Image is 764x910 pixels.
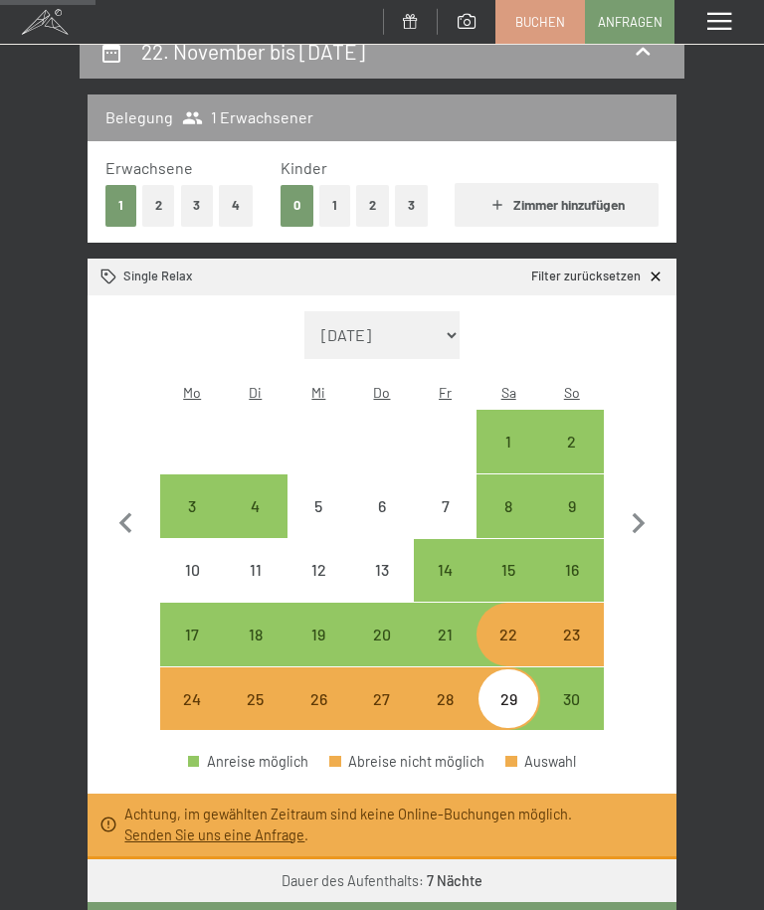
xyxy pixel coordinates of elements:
div: Anreise möglich [414,667,477,731]
div: Tue Nov 18 2025 [224,603,287,666]
div: Anreise nicht möglich [287,474,351,538]
div: Tue Nov 04 2025 [224,474,287,538]
div: Wed Nov 05 2025 [287,474,351,538]
div: 12 [289,562,349,622]
div: 11 [226,562,286,622]
div: Single Relax [100,268,192,285]
div: Anreise nicht möglich [160,667,224,731]
div: Anreise möglich [414,603,477,666]
div: 7 [416,498,476,558]
div: 14 [416,562,476,622]
div: Anreise möglich [477,539,540,603]
div: Dauer des Aufenthalts: [282,871,482,891]
div: 20 [352,627,412,686]
div: Sat Nov 08 2025 [477,474,540,538]
div: Anreise nicht möglich [160,539,224,603]
div: Anreise möglich [160,474,224,538]
button: 0 [281,185,313,226]
div: Sun Nov 02 2025 [540,410,604,473]
a: Buchen [496,1,584,43]
abbr: Samstag [501,384,516,401]
div: 15 [478,562,538,622]
div: Anreise möglich [224,603,287,666]
div: Mon Nov 03 2025 [160,474,224,538]
div: Anreise möglich [477,410,540,473]
div: Anreise möglich [477,603,540,666]
div: Anreise nicht möglich [350,474,414,538]
div: Anreise nicht möglich [350,539,414,603]
div: Fri Nov 14 2025 [414,539,477,603]
div: Anreise nicht möglich [287,667,351,731]
div: 9 [542,498,602,558]
div: 24 [162,691,222,751]
div: Anreise möglich [414,539,477,603]
div: Auswahl [505,755,576,769]
div: Sun Nov 23 2025 [540,603,604,666]
div: 5 [289,498,349,558]
div: Anreise nicht möglich [224,539,287,603]
div: Anreise möglich [350,603,414,666]
div: Tue Nov 11 2025 [224,539,287,603]
abbr: Dienstag [249,384,262,401]
div: Anreise möglich [540,603,604,666]
div: 3 [162,498,222,558]
div: Mon Nov 24 2025 [160,667,224,731]
abbr: Freitag [439,384,452,401]
div: Sat Nov 15 2025 [477,539,540,603]
div: Wed Nov 26 2025 [287,667,351,731]
div: 19 [289,627,349,686]
div: Fri Nov 21 2025 [414,603,477,666]
div: Anreise nicht möglich [350,667,414,731]
div: 23 [542,627,602,686]
div: 22 [478,627,538,686]
span: Buchen [515,13,565,31]
div: Thu Nov 06 2025 [350,474,414,538]
span: 1 Erwachsener [182,106,313,128]
div: 8 [478,498,538,558]
div: Anreise möglich [540,667,604,731]
div: Sat Nov 29 2025 [477,667,540,731]
div: 26 [289,691,349,751]
button: 3 [181,185,214,226]
div: Anreise nicht möglich [287,539,351,603]
button: Nächster Monat [618,311,660,732]
h3: Belegung [105,106,173,128]
div: Sun Nov 16 2025 [540,539,604,603]
div: 13 [352,562,412,622]
abbr: Donnerstag [373,384,390,401]
button: 2 [356,185,389,226]
div: Sun Nov 09 2025 [540,474,604,538]
a: Senden Sie uns eine Anfrage [124,826,304,843]
div: Thu Nov 20 2025 [350,603,414,666]
div: 6 [352,498,412,558]
div: Tue Nov 25 2025 [224,667,287,731]
div: Sat Nov 22 2025 [477,603,540,666]
b: 7 Nächte [427,872,482,889]
div: Anreise möglich [540,474,604,538]
abbr: Sonntag [564,384,580,401]
div: 28 [416,691,476,751]
div: Mon Nov 17 2025 [160,603,224,666]
div: Sat Nov 01 2025 [477,410,540,473]
button: Vorheriger Monat [105,311,147,732]
div: 1 [478,434,538,493]
abbr: Mittwoch [311,384,325,401]
div: 21 [416,627,476,686]
div: 17 [162,627,222,686]
div: Anreise nicht möglich [224,667,287,731]
div: Anreise möglich [287,603,351,666]
div: Anreise möglich [540,539,604,603]
div: Anreise möglich [477,474,540,538]
h2: 22. November bis [DATE] [141,39,365,64]
div: Wed Nov 19 2025 [287,603,351,666]
a: Filter zurücksetzen [531,268,664,285]
span: Anfragen [598,13,663,31]
div: Anreise nicht möglich [414,474,477,538]
div: Thu Nov 13 2025 [350,539,414,603]
div: 18 [226,627,286,686]
div: 16 [542,562,602,622]
div: Anreise möglich [188,755,308,769]
button: Zimmer hinzufügen [455,183,659,227]
button: 3 [395,185,428,226]
div: Wed Nov 12 2025 [287,539,351,603]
